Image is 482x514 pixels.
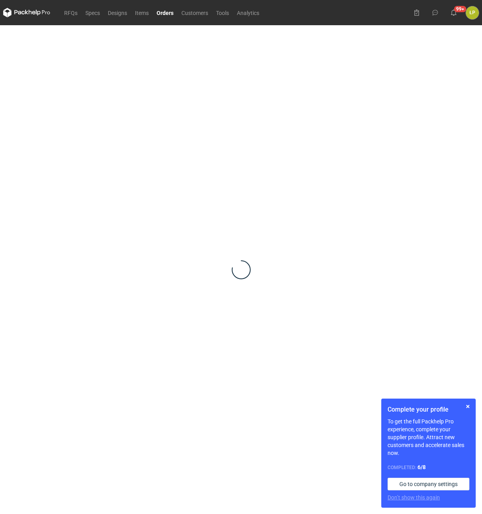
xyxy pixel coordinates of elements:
[3,8,50,17] svg: Packhelp Pro
[388,463,469,471] div: Completed:
[466,6,479,19] button: ŁP
[177,8,212,17] a: Customers
[388,418,469,457] p: To get the full Packhelp Pro experience, complete your supplier profile. Attract new customers an...
[131,8,153,17] a: Items
[81,8,104,17] a: Specs
[212,8,233,17] a: Tools
[388,405,469,414] h1: Complete your profile
[153,8,177,17] a: Orders
[60,8,81,17] a: RFQs
[388,478,469,490] a: Go to company settings
[447,6,460,19] button: 99+
[104,8,131,17] a: Designs
[466,6,479,19] div: Łukasz Postawa
[463,402,473,411] button: Skip for now
[417,464,426,470] strong: 6 / 8
[388,494,440,501] button: Don’t show this again
[233,8,263,17] a: Analytics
